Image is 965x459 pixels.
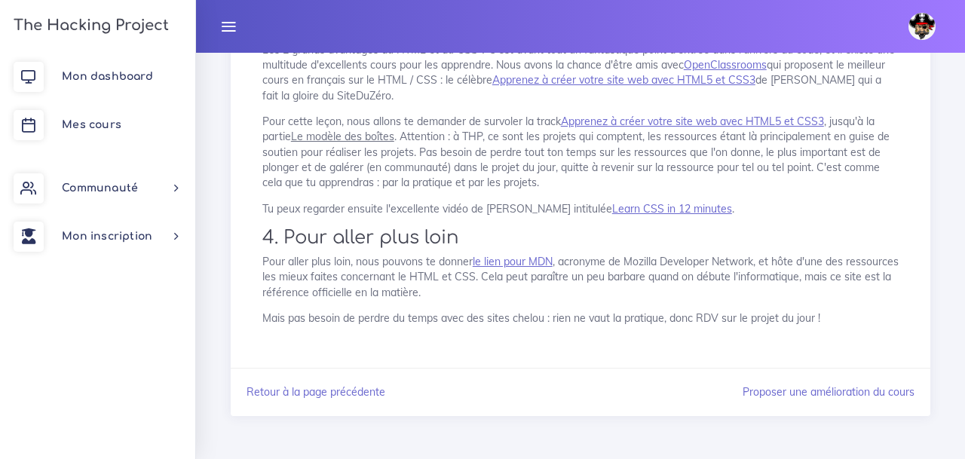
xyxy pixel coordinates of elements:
[612,202,732,216] a: Learn CSS in 12 minutes
[908,13,936,40] img: avatar
[684,58,767,72] a: OpenClassrooms
[262,114,899,190] p: Pour cette leçon, nous allons te demander de survoler la track , jusqu'à la partie . Attention : ...
[561,115,824,128] a: Apprenez à créer votre site web avec HTML5 et CSS3
[262,201,899,216] p: Tu peux regarder ensuite l'excellente vidéo de [PERSON_NAME] intitulée .
[9,17,169,34] h3: The Hacking Project
[291,130,394,143] u: Le modèle des boîtes
[62,71,153,82] span: Mon dashboard
[262,42,899,103] p: Les 2 grands avantages du HTML et du CSS ? C'est avant tout un fantastique point d'entrée dans l'...
[62,182,138,194] span: Communauté
[262,227,899,249] h2: 4. Pour aller plus loin
[247,385,385,399] a: Retour à la page précédente
[62,231,152,242] span: Mon inscription
[62,119,121,130] span: Mes cours
[262,311,899,326] p: Mais pas besoin de perdre du temps avec des sites chelou : rien ne vaut la pratique, donc RDV sur...
[262,254,899,300] p: Pour aller plus loin, nous pouvons te donner , acronyme de Mozilla Developer Network, et hôte d'u...
[473,255,553,268] a: le lien pour MDN
[743,385,914,399] a: Proposer une amélioration du cours
[492,73,755,87] a: Apprenez à créer votre site web avec HTML5 et CSS3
